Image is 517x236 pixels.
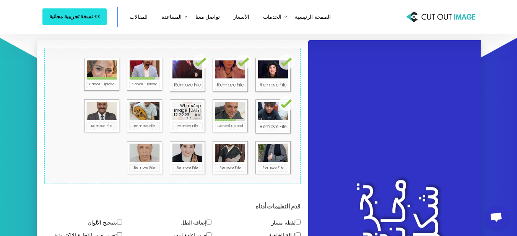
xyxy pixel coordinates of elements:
a: Open chat [485,205,508,228]
span: المقالات [130,13,148,21]
a: Cancel Upload [86,81,117,88]
a: Remove File [172,122,203,130]
span: الخدمات [263,13,281,21]
span: المساعدة [161,13,182,21]
a: Remove File [215,81,245,90]
a: Remove File [172,164,203,172]
a: Remove File [129,164,160,172]
a: Remove File [86,122,117,130]
label: لقطة مسار [272,218,301,228]
h4: قدم التعليمات أدناه [44,195,301,218]
input: تصحيح الألوان [117,220,122,225]
a: المقالات [127,8,151,26]
a: Remove File [258,81,288,90]
a: >> نسخة تجريبية مجانية [42,8,107,25]
label: تصحيح الألوان [88,218,122,228]
a: الصفحة الرئيسية [292,8,334,26]
span: >> نسخة تجريبية مجانية [49,12,100,21]
span: الصفحة الرئيسية [295,13,331,21]
a: الخدمات [260,8,285,26]
a: Cancel Upload [129,81,160,88]
a: Remove File [258,122,288,131]
span: الأسعار [233,13,249,21]
a: Cancel Upload [215,122,245,130]
label: إضافة الظل [180,218,211,228]
a: Remove File [258,164,288,172]
span: تواصل معنا [195,13,219,21]
a: Remove File [172,81,203,90]
img: Cut Out Image:مقدم خدمة قص الصور [406,10,475,24]
a: Remove File [129,122,160,130]
a: Remove File [215,164,245,172]
input: إضافة الظل [206,220,211,225]
a: الأسعار [230,8,252,26]
a: تواصل معنا [192,8,223,26]
input: لقطة مسار [296,220,301,225]
a: المساعدة [158,8,185,26]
